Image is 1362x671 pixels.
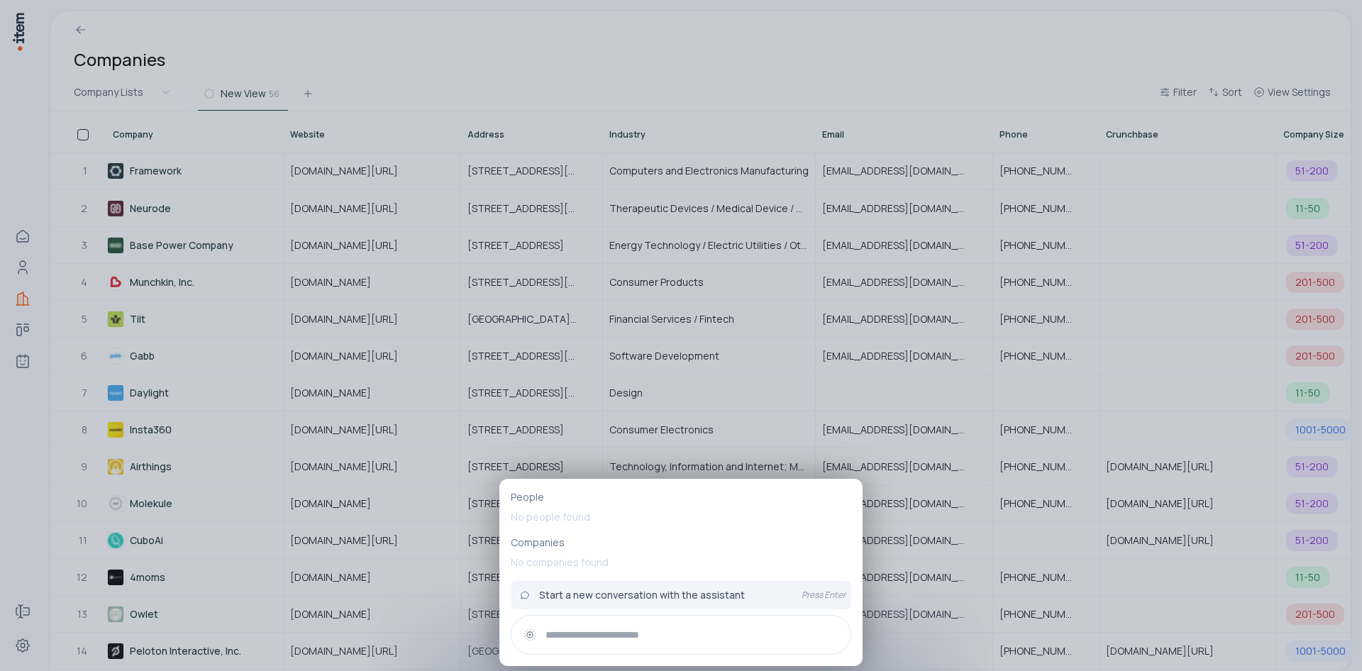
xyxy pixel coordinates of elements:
[539,588,745,602] span: Start a new conversation with the assistant
[511,490,851,504] p: People
[499,479,863,666] div: PeopleNo people foundCompaniesNo companies foundStart a new conversation with the assistantPress ...
[511,536,851,550] p: Companies
[511,550,851,575] p: No companies found
[511,504,851,530] p: No people found
[511,581,851,609] button: Start a new conversation with the assistantPress Enter
[802,589,846,601] p: Press Enter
